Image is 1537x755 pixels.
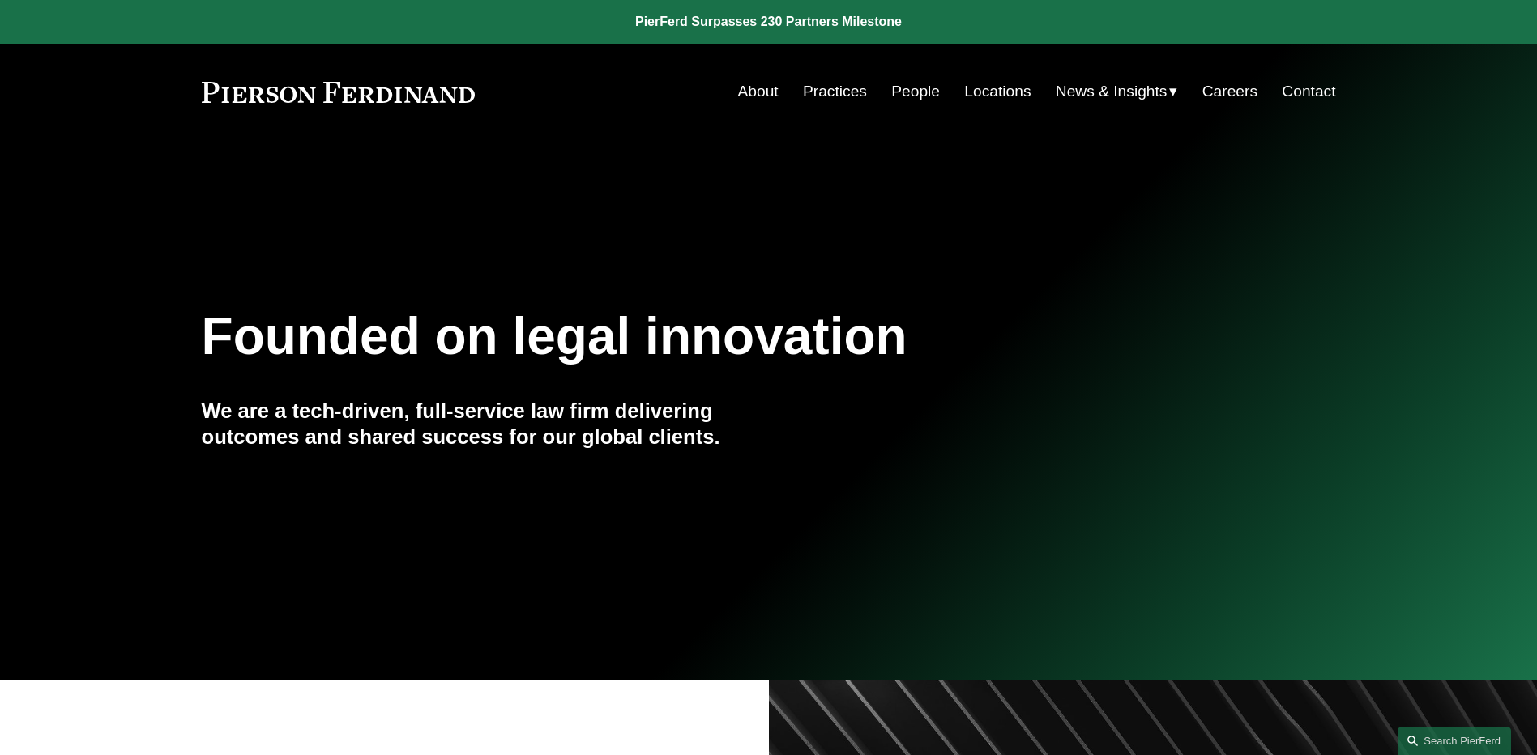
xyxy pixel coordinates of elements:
a: folder dropdown [1056,76,1178,107]
a: Careers [1202,76,1257,107]
span: News & Insights [1056,78,1168,106]
a: Search this site [1398,727,1511,755]
a: People [891,76,940,107]
a: Contact [1282,76,1335,107]
a: Practices [803,76,867,107]
h4: We are a tech-driven, full-service law firm delivering outcomes and shared success for our global... [202,398,769,450]
a: Locations [964,76,1031,107]
a: About [738,76,779,107]
h1: Founded on legal innovation [202,307,1147,366]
